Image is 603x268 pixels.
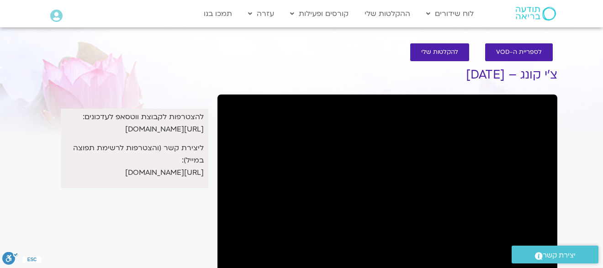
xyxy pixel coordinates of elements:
[243,5,279,22] a: עזרה
[543,249,576,262] span: יצירת קשר
[421,49,458,56] span: להקלטות שלי
[496,49,542,56] span: לספריית ה-VOD
[516,7,556,21] img: תודעה בריאה
[422,5,478,22] a: לוח שידורים
[286,5,353,22] a: קורסים ופעילות
[512,246,598,263] a: יצירת קשר
[360,5,415,22] a: ההקלטות שלי
[485,43,553,61] a: לספריית ה-VOD
[410,43,469,61] a: להקלטות שלי
[217,68,557,82] h1: צ'י קונג – [DATE]
[199,5,237,22] a: תמכו בנו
